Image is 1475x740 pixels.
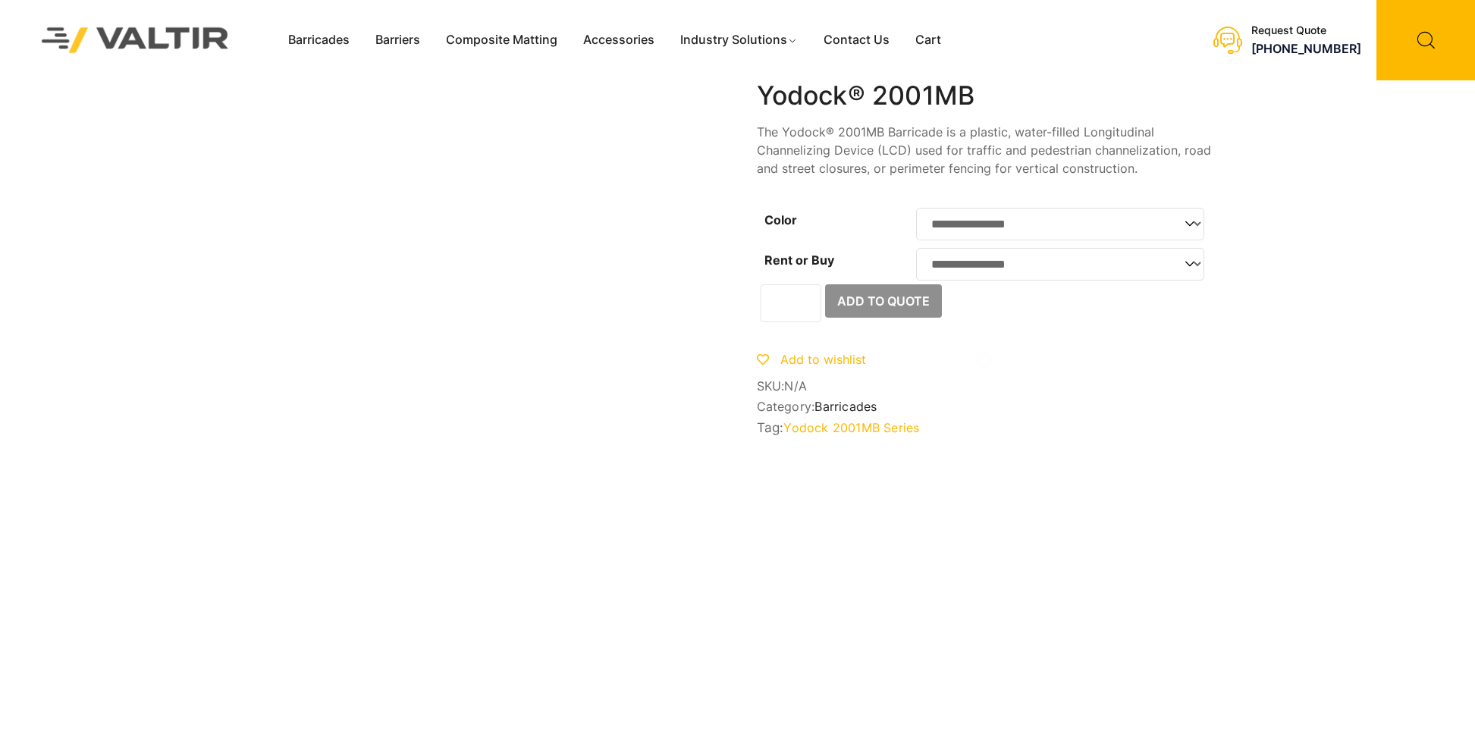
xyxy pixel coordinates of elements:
a: Barricades [275,29,362,52]
p: The Yodock® 2001MB Barricade is a plastic, water-filled Longitudinal Channelizing Device (LCD) us... [757,123,1212,177]
span: Category: [757,400,1212,414]
h1: Yodock® 2001MB [757,80,1212,111]
div: Request Quote [1251,24,1361,37]
button: Add to Quote [825,284,942,318]
a: Barricades [814,399,877,414]
span: N/A [784,378,807,394]
label: Rent or Buy [764,252,834,268]
span: SKU: [757,379,1212,394]
a: Cart [902,29,954,52]
a: Accessories [570,29,667,52]
a: Yodock 2001MB Series [783,420,919,435]
a: [PHONE_NUMBER] [1251,41,1361,56]
input: Product quantity [761,284,821,322]
a: Composite Matting [433,29,570,52]
span: Tag: [757,420,1212,435]
label: Color [764,212,797,227]
a: Barriers [362,29,433,52]
a: Industry Solutions [667,29,811,52]
img: Valtir Rentals [22,8,249,72]
a: Contact Us [811,29,902,52]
